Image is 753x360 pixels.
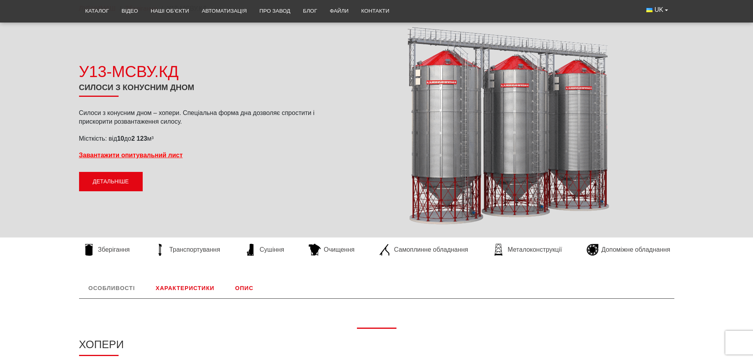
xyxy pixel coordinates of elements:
span: Самоплинне обладнання [394,245,468,254]
a: Файли [323,2,355,20]
p: Силоси з конусним дном – хопери. Спеціальна форма дна дозволяє спростити і прискорити розвантажен... [79,109,320,126]
h1: Силоси з конусним дном [79,83,320,97]
a: Автоматизація [195,2,253,20]
a: Транспортування [150,244,224,256]
a: Завантажити опитувальний лист [79,152,183,158]
a: Самоплинне обладнання [375,244,472,256]
a: Допоміжне обладнання [583,244,674,256]
span: Сушіння [260,245,284,254]
h2: Хопери [79,338,674,356]
a: Особливості [79,278,145,298]
a: Сушіння [241,244,288,256]
a: Контакти [355,2,396,20]
span: Зберігання [98,245,130,254]
img: Українська [646,8,653,12]
span: Металоконструкції [508,245,562,254]
a: Детальніше [79,172,143,192]
span: Транспортування [169,245,220,254]
a: Зберігання [79,244,134,256]
span: Очищення [324,245,355,254]
a: Відео [115,2,145,20]
span: Допоміжне обладнання [602,245,670,254]
span: UK [655,6,663,14]
a: Каталог [79,2,115,20]
a: Опис [226,278,263,298]
p: Місткість: від до м³ [79,134,320,143]
a: Очищення [305,244,359,256]
a: Характеристики [146,278,224,298]
a: Металоконструкції [489,244,566,256]
button: UK [640,2,674,17]
a: Блог [296,2,323,20]
strong: 2 123 [131,135,147,142]
strong: 10 [117,135,124,142]
div: У13-МСВУ.КД [79,60,320,83]
a: Про завод [253,2,296,20]
a: Наші об’єкти [144,2,195,20]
